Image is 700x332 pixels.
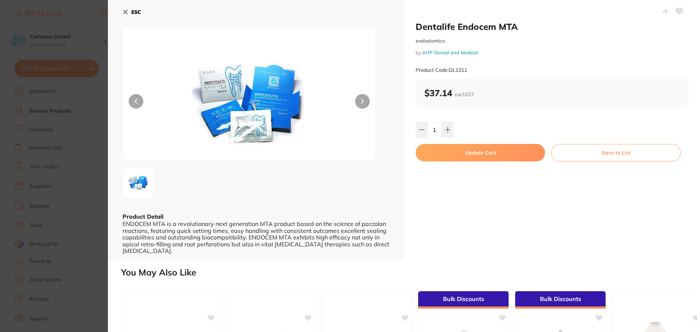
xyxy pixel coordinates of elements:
[455,91,474,98] span: excl. GST
[416,50,688,55] small: by
[122,6,141,18] button: ESC
[416,67,467,73] small: Product Code: DL1311
[515,291,606,309] div: Bulk Discounts
[122,220,389,254] div: ENDOCEM MTA is a revolutionary next generation MTA product based on the science of pozzolan react...
[125,169,151,196] img: MA
[131,9,141,15] b: ESC
[416,21,688,32] h2: Dentalife Endocem MTA
[121,267,697,278] h2: You May Also Like
[424,87,474,98] b: $37.14
[416,144,545,161] button: Update Cart
[174,46,325,161] img: MA
[418,291,509,309] div: Bulk Discounts
[122,213,163,220] b: Product Detail
[416,38,688,44] small: endodontics
[422,50,478,55] a: AHP Dental and Medical
[551,144,681,161] button: Save to List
